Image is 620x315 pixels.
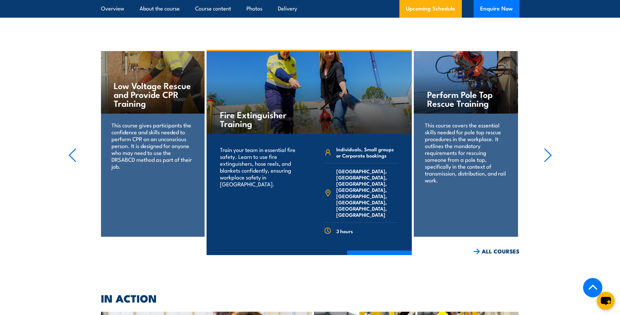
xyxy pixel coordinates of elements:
[220,146,301,187] p: Train your team in essential fire safety. Learn to use fire extinguishers, hose reels, and blanke...
[101,293,519,303] h2: IN ACTION
[347,250,412,268] a: COURSE DETAILS
[336,146,398,158] span: Individuals, Small groups or Corporate bookings
[597,292,615,310] button: chat-button
[425,121,507,183] p: This course covers the essential skills needed for pole top rescue procedures in the workplace. I...
[336,168,398,218] span: [GEOGRAPHIC_DATA], [GEOGRAPHIC_DATA], [GEOGRAPHIC_DATA], [GEOGRAPHIC_DATA], [GEOGRAPHIC_DATA], [G...
[114,81,191,107] h4: Low Voltage Rescue and Provide CPR Training
[336,228,353,234] span: 3 hours
[111,121,193,170] p: This course gives participants the confidence and skills needed to perform CPR on an unconscious ...
[473,248,519,255] a: ALL COURSES
[427,90,505,107] h4: Perform Pole Top Rescue Training
[220,110,297,128] h4: Fire Extinguisher Training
